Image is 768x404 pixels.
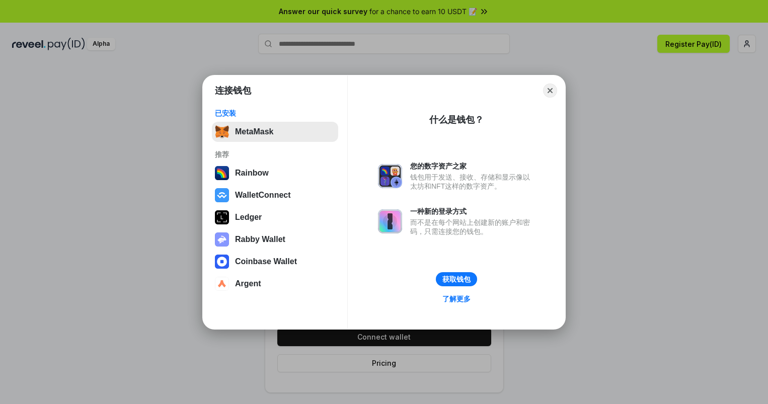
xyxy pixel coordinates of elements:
div: 一种新的登录方式 [410,207,535,216]
img: svg+xml,%3Csvg%20xmlns%3D%22http%3A%2F%2Fwww.w3.org%2F2000%2Fsvg%22%20fill%3D%22none%22%20viewBox... [215,232,229,247]
div: 了解更多 [442,294,471,303]
button: Coinbase Wallet [212,252,338,272]
img: svg+xml,%3Csvg%20xmlns%3D%22http%3A%2F%2Fwww.w3.org%2F2000%2Fsvg%22%20width%3D%2228%22%20height%3... [215,210,229,224]
h1: 连接钱包 [215,85,251,97]
button: Close [543,84,557,98]
div: 推荐 [215,150,335,159]
button: Rabby Wallet [212,229,338,250]
div: 已安装 [215,109,335,118]
button: 获取钱包 [436,272,477,286]
img: svg+xml,%3Csvg%20width%3D%22120%22%20height%3D%22120%22%20viewBox%3D%220%200%20120%20120%22%20fil... [215,166,229,180]
div: WalletConnect [235,191,291,200]
img: svg+xml,%3Csvg%20xmlns%3D%22http%3A%2F%2Fwww.w3.org%2F2000%2Fsvg%22%20fill%3D%22none%22%20viewBox... [378,164,402,188]
div: Rabby Wallet [235,235,285,244]
img: svg+xml,%3Csvg%20width%3D%2228%22%20height%3D%2228%22%20viewBox%3D%220%200%2028%2028%22%20fill%3D... [215,277,229,291]
img: svg+xml,%3Csvg%20fill%3D%22none%22%20height%3D%2233%22%20viewBox%3D%220%200%2035%2033%22%20width%... [215,125,229,139]
div: Coinbase Wallet [235,257,297,266]
div: MetaMask [235,127,273,136]
div: 而不是在每个网站上创建新的账户和密码，只需连接您的钱包。 [410,218,535,236]
button: Ledger [212,207,338,227]
div: Ledger [235,213,262,222]
div: Argent [235,279,261,288]
div: 什么是钱包？ [429,114,484,126]
img: svg+xml,%3Csvg%20xmlns%3D%22http%3A%2F%2Fwww.w3.org%2F2000%2Fsvg%22%20fill%3D%22none%22%20viewBox... [378,209,402,233]
button: Rainbow [212,163,338,183]
img: svg+xml,%3Csvg%20width%3D%2228%22%20height%3D%2228%22%20viewBox%3D%220%200%2028%2028%22%20fill%3D... [215,188,229,202]
div: 获取钱包 [442,275,471,284]
img: svg+xml,%3Csvg%20width%3D%2228%22%20height%3D%2228%22%20viewBox%3D%220%200%2028%2028%22%20fill%3D... [215,255,229,269]
button: Argent [212,274,338,294]
button: MetaMask [212,122,338,142]
a: 了解更多 [436,292,477,305]
div: 您的数字资产之家 [410,161,535,171]
div: Rainbow [235,169,269,178]
div: 钱包用于发送、接收、存储和显示像以太坊和NFT这样的数字资产。 [410,173,535,191]
button: WalletConnect [212,185,338,205]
